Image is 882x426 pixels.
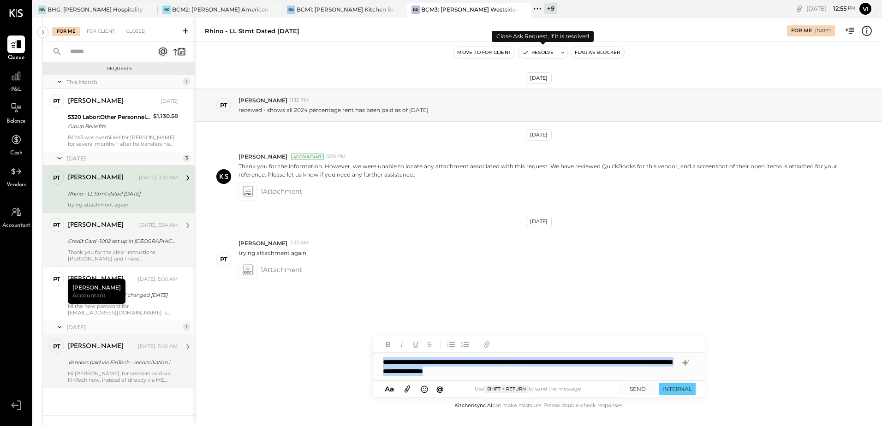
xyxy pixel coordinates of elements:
button: INTERNAL [659,383,696,395]
div: Credit Card -1002 set up in [GEOGRAPHIC_DATA] [68,237,175,246]
span: Accountant [2,222,30,230]
button: Aa [382,384,397,394]
div: trying attachment again [68,201,178,208]
div: PT [53,275,60,284]
p: received - shows all 2024 percentage rent has been paid as of [DATE] [238,106,429,114]
div: 1 [183,78,190,85]
div: [DATE], 5:46 AM [138,343,178,350]
span: a [390,385,394,393]
span: P&L [11,86,22,94]
a: Vendors [0,163,32,189]
div: PT [53,173,60,182]
button: Resolve [518,47,557,58]
div: [DATE] [815,28,831,34]
button: Flag as Blocker [571,47,624,58]
span: @ [436,385,444,393]
button: Add URL [481,338,493,350]
div: BS [162,6,171,14]
div: [PERSON_NAME] [68,279,125,304]
div: BB [38,6,46,14]
div: [DATE], 5:00 AM [138,276,178,283]
p: trying attachment again [238,249,306,257]
div: Closed [121,27,150,36]
p: Thank you for the information. However, we were unable to locate any attachment associated with t... [238,162,843,178]
div: 3 [183,154,190,162]
div: [PERSON_NAME] [68,221,124,230]
div: Hi [PERSON_NAME], for vendors paid via FinTech now, instead of directly via ME, does that mean th... [68,370,178,383]
span: [PERSON_NAME] [238,96,287,104]
div: Rhino - LL Stmt dated [DATE] [205,27,299,35]
div: This Month [66,78,180,86]
div: BR [287,6,295,14]
div: BCM3 was overbilled for [PERSON_NAME] for several months ~ after he transfers his benefits to BCM... [68,134,178,147]
button: @ [434,383,447,395]
div: BHG: [PERSON_NAME] Hospitality Group, LLC [48,6,144,13]
div: For Me [791,27,812,35]
button: Move to for client [453,47,515,58]
div: Accountant [291,154,324,160]
button: Vi [858,1,873,16]
div: For Me [52,27,80,36]
div: $1,130.58 [153,112,178,121]
div: 1 [183,323,190,331]
div: [DATE] [526,72,552,84]
div: BCM2: [PERSON_NAME] American Cooking [172,6,268,13]
span: [PERSON_NAME] [238,239,287,247]
span: Accountant [72,291,106,299]
div: BR [411,6,420,14]
span: 1 Attachment [261,182,302,201]
a: Queue [0,35,32,62]
div: [DATE] [161,98,178,105]
div: Vendors paid via FinTech - reconciliation in [GEOGRAPHIC_DATA] [68,358,175,367]
div: [PERSON_NAME] [68,275,124,284]
span: 3:32 AM [290,239,309,247]
span: Vendors [6,181,26,189]
button: Underline [410,338,422,350]
span: Cash [10,149,22,158]
div: BCM1: [PERSON_NAME] Kitchen Bar Market [297,6,393,13]
div: [DATE] [526,129,552,141]
span: 11:15 PM [290,97,309,104]
div: + 9 [544,3,557,14]
button: Bold [382,338,394,350]
span: Shift + Return [484,385,529,393]
div: Rhino - LL Stmt dated [DATE] [68,189,175,198]
button: Strikethrough [423,338,435,350]
a: P&L [0,67,32,94]
div: [PERSON_NAME] [68,97,124,106]
div: [PERSON_NAME] [68,173,124,183]
button: SEND [619,383,656,395]
div: Requests [48,65,191,72]
a: Cash [0,131,32,158]
div: [DATE] [66,154,180,162]
div: 5320 Labor:Other Personnel Expense:Health/Dental Insurance [68,112,150,122]
div: Group Benefits [68,122,150,131]
span: Queue [8,54,25,62]
div: PT [53,97,60,106]
div: Close Ask Request, if it is resolved [492,31,594,42]
div: [DATE] [526,216,552,227]
button: Unordered List [445,338,457,350]
div: Thank you for the clear instructions. [PERSON_NAME] and I have communicated this to the managers ... [68,249,178,262]
span: Balance [6,118,26,126]
div: Hi the new password for [68,303,178,316]
div: For Client [82,27,119,36]
button: Italic [396,338,408,350]
div: [PERSON_NAME] [68,342,124,351]
div: Use to send the message [446,385,610,393]
button: Ordered List [459,338,471,350]
div: [DATE] [806,4,856,13]
div: PT [53,221,60,230]
span: [PERSON_NAME] [238,153,287,160]
div: BCM3: [PERSON_NAME] Westside Grill [421,6,518,13]
span: 5:20 PM [326,153,346,160]
span: 1 Attachment [261,260,302,279]
a: Accountant [0,203,32,230]
div: copy link [795,4,804,13]
div: PT [220,255,227,264]
div: PT [53,342,60,351]
div: [DATE], 3:34 AM [138,222,178,229]
div: [DATE], 3:32 AM [139,174,178,182]
div: PT [220,101,227,110]
a: Balance [0,99,32,126]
